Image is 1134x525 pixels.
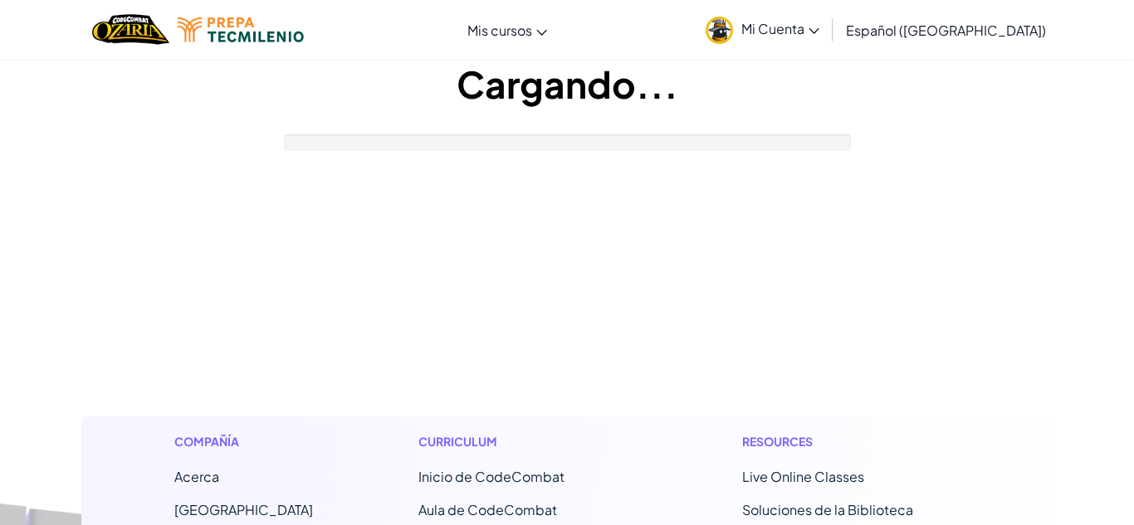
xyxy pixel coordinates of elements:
[742,468,864,485] a: Live Online Classes
[92,12,169,46] a: Ozaria by CodeCombat logo
[418,468,565,485] span: Inicio de CodeCombat
[741,20,819,37] span: Mi Cuenta
[174,501,313,518] a: [GEOGRAPHIC_DATA]
[174,433,313,450] h1: Compañía
[174,468,219,485] a: Acerca
[418,433,637,450] h1: Curriculum
[92,12,169,46] img: Home
[418,501,557,518] a: Aula de CodeCombat
[467,22,532,39] span: Mis cursos
[742,501,913,518] a: Soluciones de la Biblioteca
[742,433,960,450] h1: Resources
[697,3,828,56] a: Mi Cuenta
[178,17,304,42] img: Tecmilenio logo
[846,22,1046,39] span: Español ([GEOGRAPHIC_DATA])
[838,7,1054,52] a: Español ([GEOGRAPHIC_DATA])
[459,7,555,52] a: Mis cursos
[706,17,733,44] img: avatar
